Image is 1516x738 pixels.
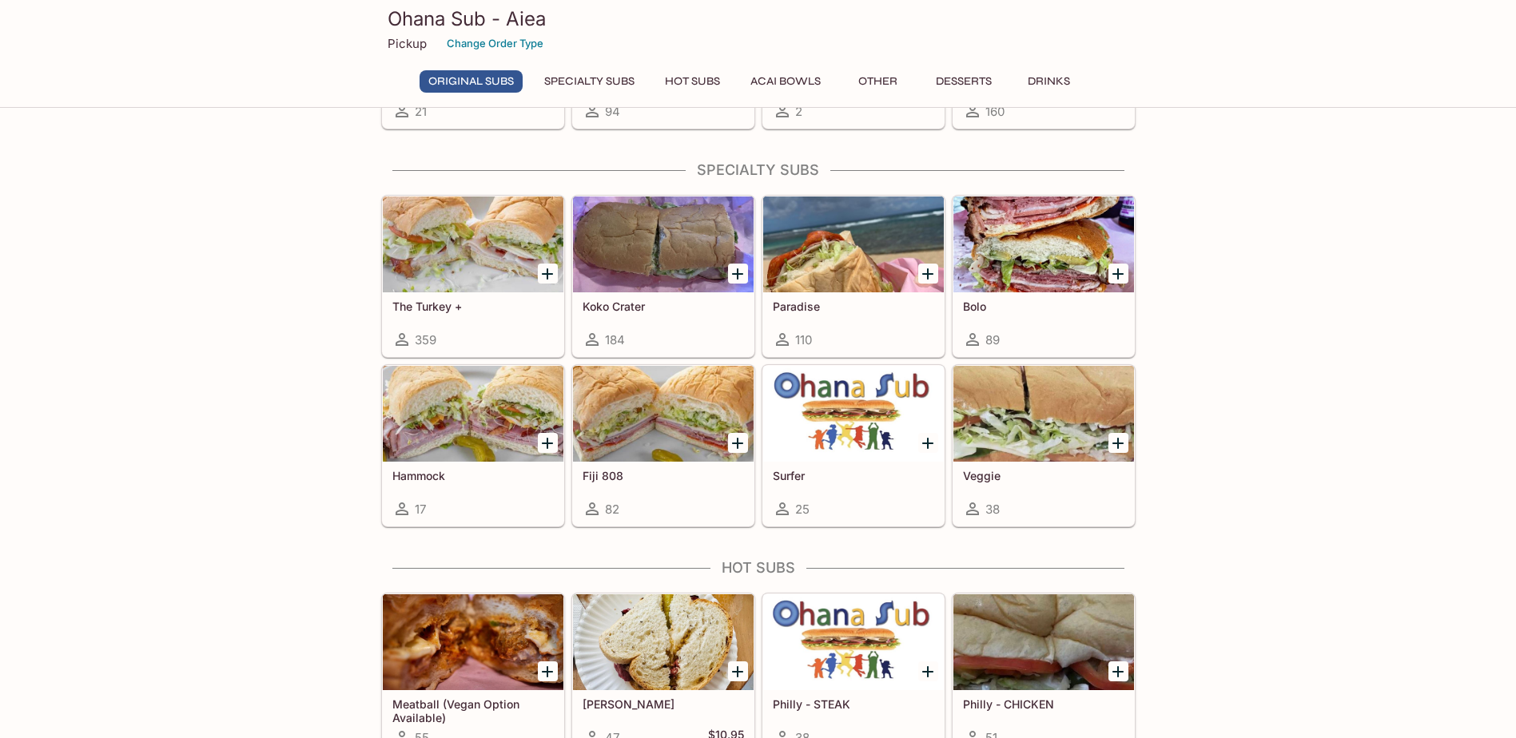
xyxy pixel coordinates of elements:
div: Veggie [953,366,1134,462]
span: 2 [795,104,802,119]
span: 184 [605,332,625,347]
button: Hot Subs [656,70,729,93]
p: Pickup [388,36,427,51]
a: Veggie38 [953,365,1135,526]
div: Surfer [763,366,944,462]
span: 17 [415,502,426,517]
span: 25 [795,502,810,517]
button: Original Subs [420,70,523,93]
button: Acai Bowls [742,70,830,93]
h4: Specialty Subs [381,161,1136,179]
button: Add Bolo [1108,264,1128,284]
div: Koko Crater [573,196,754,292]
h5: [PERSON_NAME] [583,697,744,711]
span: 359 [415,332,436,347]
h5: Koko Crater [583,300,744,313]
a: Bolo89 [953,196,1135,357]
h5: Surfer [773,469,934,482]
button: Add Surfer [918,433,938,453]
span: 160 [985,104,1005,119]
h5: Fiji 808 [583,469,744,482]
h5: Paradise [773,300,934,313]
button: Add Fiji 808 [728,433,748,453]
h4: Hot Subs [381,559,1136,577]
a: Koko Crater184 [572,196,754,357]
button: Desserts [927,70,1001,93]
span: 110 [795,332,812,347]
span: 38 [985,502,1000,517]
span: 94 [605,104,620,119]
h5: Philly - CHICKEN [963,697,1124,711]
div: Hammock [383,366,563,462]
button: Add Koko Crater [728,264,748,284]
button: Add Meatball (Vegan Option Available) [538,661,558,681]
span: 89 [985,332,1000,347]
button: Drinks [1013,70,1085,93]
span: 82 [605,502,619,517]
a: Paradise110 [762,196,945,357]
button: Specialty Subs [535,70,643,93]
div: Philly - CHICKEN [953,594,1134,690]
div: Meatball (Vegan Option Available) [383,594,563,690]
a: Hammock17 [382,365,564,526]
h5: Veggie [963,469,1124,482]
button: Other [842,70,914,93]
button: Add Paradise [918,264,938,284]
button: Add Hammock [538,433,558,453]
h5: Meatball (Vegan Option Available) [392,697,554,724]
h5: Hammock [392,469,554,482]
button: Add Philly - CHICKEN [1108,661,1128,681]
button: Add The Turkey + [538,264,558,284]
a: The Turkey +359 [382,196,564,357]
div: Reuben [573,594,754,690]
button: Add Reuben [728,661,748,681]
div: Philly - STEAK [763,594,944,690]
div: The Turkey + [383,196,563,292]
button: Add Philly - STEAK [918,661,938,681]
div: Fiji 808 [573,366,754,462]
a: Fiji 80882 [572,365,754,526]
a: Surfer25 [762,365,945,526]
h5: Bolo [963,300,1124,313]
span: 21 [415,104,427,119]
button: Change Order Type [440,31,551,56]
button: Add Veggie [1108,433,1128,453]
h3: Ohana Sub - Aiea [388,6,1129,31]
h5: Philly - STEAK [773,697,934,711]
div: Bolo [953,196,1134,292]
div: Paradise [763,196,944,292]
h5: The Turkey + [392,300,554,313]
